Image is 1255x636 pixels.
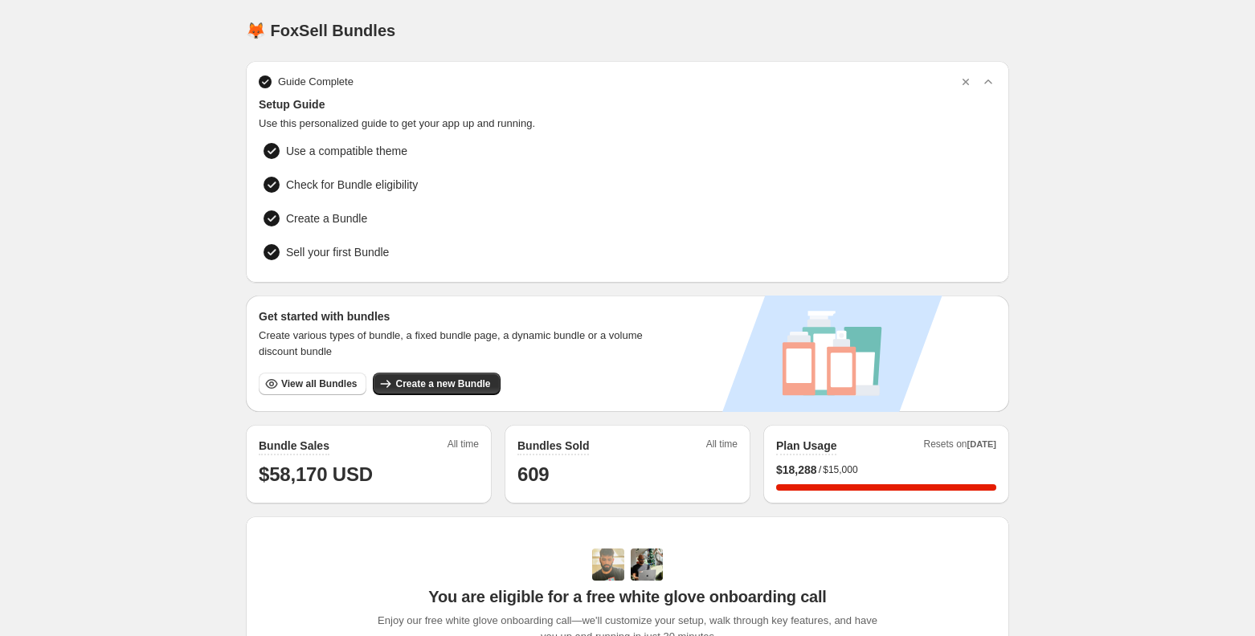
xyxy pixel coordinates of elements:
[286,210,367,226] span: Create a Bundle
[395,377,490,390] span: Create a new Bundle
[776,462,996,478] div: /
[924,438,997,455] span: Resets on
[259,96,996,112] span: Setup Guide
[259,438,329,454] h2: Bundle Sales
[448,438,479,455] span: All time
[776,462,817,478] span: $ 18,288
[517,438,589,454] h2: Bundles Sold
[259,462,479,487] h1: $58,170 USD
[259,328,658,360] span: Create various types of bundle, a fixed bundle page, a dynamic bundle or a volume discount bundle
[967,439,996,449] span: [DATE]
[286,244,389,260] span: Sell your first Bundle
[286,143,407,159] span: Use a compatible theme
[373,373,500,395] button: Create a new Bundle
[278,74,354,90] span: Guide Complete
[259,308,658,324] h3: Get started with bundles
[517,462,738,487] h1: 609
[286,177,418,193] span: Check for Bundle eligibility
[259,116,996,132] span: Use this personalized guide to get your app up and running.
[631,548,663,581] img: Prakhar
[428,587,826,606] span: You are eligible for a free white glove onboarding call
[592,548,624,581] img: Adi
[823,463,857,476] span: $15,000
[259,373,366,395] button: View all Bundles
[281,377,357,390] span: View all Bundles
[776,438,836,454] h2: Plan Usage
[706,438,738,455] span: All time
[246,21,395,40] h1: 🦊 FoxSell Bundles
